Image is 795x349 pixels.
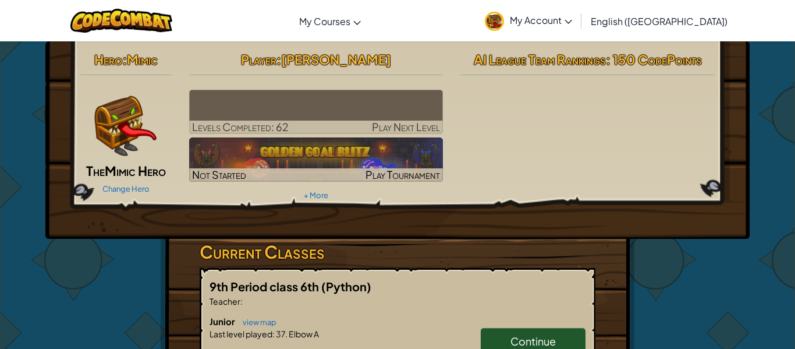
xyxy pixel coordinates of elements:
span: Play Tournament [365,168,440,181]
span: : [272,329,275,339]
span: : [240,296,243,306]
span: Teacher [210,296,240,306]
span: Junior [210,316,237,327]
img: Golden Goal [189,138,443,182]
span: 9th Period class 6th [210,279,321,294]
a: Change Hero [102,184,150,193]
span: My Account [510,14,572,26]
span: Last level played [210,329,272,339]
a: + More [304,191,328,200]
img: Codecombat-Pets-Mimic-01.png [88,90,158,160]
span: Elbow A [288,329,319,339]
span: : [122,51,127,68]
span: [PERSON_NAME] [281,51,391,68]
a: My Courses [293,5,367,37]
span: English ([GEOGRAPHIC_DATA]) [591,15,727,27]
span: (Python) [321,279,371,294]
span: Play Next Level [372,120,440,133]
a: English ([GEOGRAPHIC_DATA]) [585,5,733,37]
span: AI League Team Rankings [474,51,606,68]
span: Mimic Hero [105,163,166,179]
span: Player [241,51,276,68]
a: My Account [479,2,578,39]
a: Not StartedPlay Tournament [189,138,443,182]
span: : [276,51,281,68]
a: Play Next Level [189,90,443,134]
img: CodeCombat logo [70,9,172,33]
img: avatar [485,12,504,31]
span: Not Started [192,168,246,181]
span: Levels Completed: 62 [192,120,289,133]
span: My Courses [299,15,350,27]
span: 37. [275,329,288,339]
span: The [86,163,105,179]
h3: Current Classes [200,239,595,265]
span: Mimic [127,51,158,68]
a: view map [237,318,276,327]
span: Continue [510,334,556,348]
span: Hero [94,51,122,68]
span: : 150 CodePoints [606,51,702,68]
